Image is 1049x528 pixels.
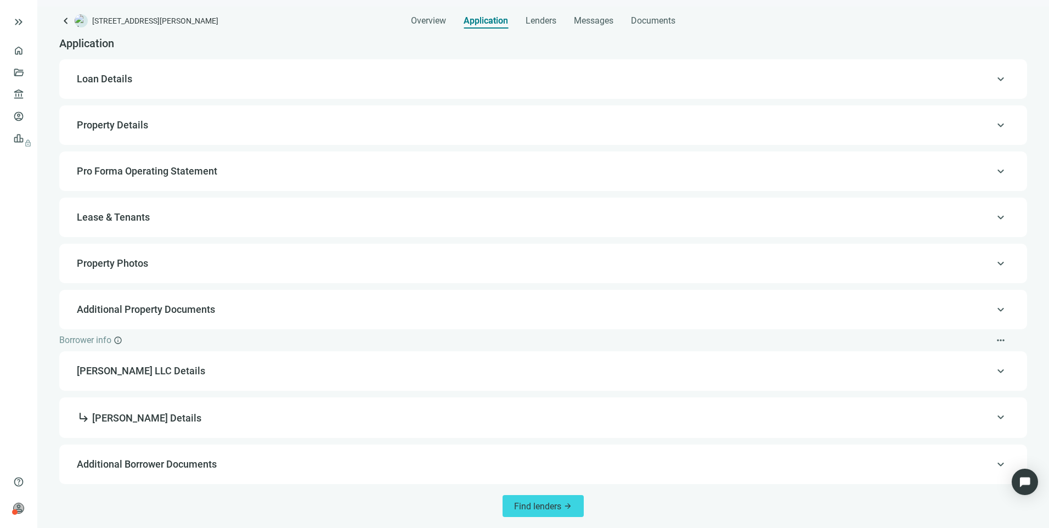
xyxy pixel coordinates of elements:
span: Application [464,15,508,26]
span: Documents [631,15,675,26]
span: Property Details [77,119,148,131]
a: keyboard_arrow_left [59,14,72,27]
span: Additional Borrower Documents [77,458,217,470]
span: [PERSON_NAME] LLC Details [77,364,1007,378]
button: more_horiz [992,332,1009,349]
span: Overview [411,15,446,26]
span: Find lenders [514,501,561,512]
span: Application [59,37,114,50]
span: Pro Forma Operating Statement [77,165,217,177]
span: help [13,476,24,487]
img: deal-logo [75,14,88,27]
div: Open Intercom Messenger [1012,469,1038,495]
button: Find lendersarrow_forward [503,495,584,517]
span: Messages [574,15,613,26]
span: person [13,503,24,514]
span: Borrower info [59,335,111,345]
span: [PERSON_NAME] Details [77,412,201,424]
span: Lenders [526,15,556,26]
span: Property Photos [77,257,148,269]
span: Loan Details [77,73,132,85]
span: more_horiz [995,335,1006,346]
span: arrow_forward [563,502,572,510]
span: subdirectory_arrow_right [77,411,90,424]
span: Lease & Tenants [77,211,150,223]
span: Additional Property Documents [77,304,215,315]
button: keyboard_double_arrow_right [12,15,25,29]
span: [STREET_ADDRESS][PERSON_NAME] [92,15,218,26]
span: info [114,336,122,345]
